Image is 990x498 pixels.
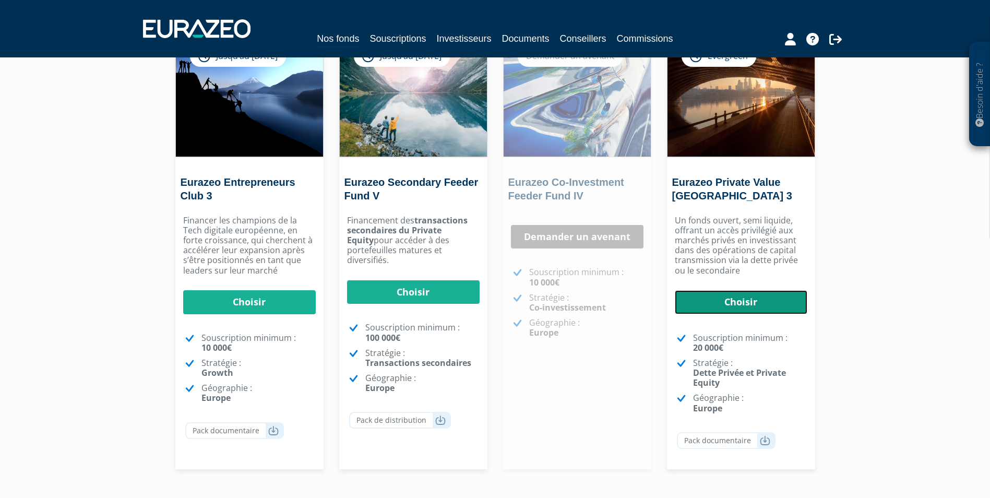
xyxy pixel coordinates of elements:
a: Eurazeo Co-Investment Feeder Fund IV [508,176,624,201]
a: Nos fonds [317,31,359,48]
a: Pack de distribution [349,412,451,429]
p: Souscription minimum : [529,267,643,287]
a: Pack documentaire [677,432,776,449]
img: Eurazeo Entrepreneurs Club 3 [176,34,323,157]
p: Géographie : [529,318,643,338]
a: Choisir [183,290,316,314]
strong: Transactions secondaires [365,357,471,369]
a: Eurazeo Private Value [GEOGRAPHIC_DATA] 3 [672,176,792,201]
img: Eurazeo Private Value Europe 3 [667,34,815,157]
strong: 10 000€ [201,342,232,353]
a: Pack documentaire [185,422,284,439]
p: Stratégie : [201,358,316,378]
a: Choisir [675,290,807,314]
strong: Dette Privée et Private Equity [693,367,786,388]
strong: Europe [365,382,395,394]
p: Financer les champions de la Tech digitale européenne, en forte croissance, qui cherchent à accél... [183,216,316,276]
a: Eurazeo Entrepreneurs Club 3 [181,176,295,201]
strong: Europe [529,327,558,338]
p: Géographie : [365,373,480,393]
a: Commissions [617,31,673,46]
strong: 10 000€ [529,277,559,288]
p: Besoin d'aide ? [974,48,986,141]
img: Eurazeo Secondary Feeder Fund V [340,34,487,157]
p: Souscription minimum : [201,333,316,353]
a: Investisseurs [436,31,491,46]
p: Souscription minimum : [365,323,480,342]
strong: 20 000€ [693,342,723,353]
strong: Co-investissement [529,302,606,313]
p: Stratégie : [529,293,643,313]
a: Conseillers [560,31,606,46]
a: Demander un avenant [511,225,643,249]
strong: Europe [201,392,231,404]
a: Choisir [347,280,480,304]
strong: 100 000€ [365,332,400,343]
img: 1732889491-logotype_eurazeo_blanc_rvb.png [143,19,251,38]
p: Souscription minimum : [693,333,807,353]
img: Eurazeo Co-Investment Feeder Fund IV [504,34,651,157]
a: Souscriptions [369,31,426,46]
p: Stratégie : [365,348,480,368]
strong: Europe [693,402,722,414]
a: Eurazeo Secondary Feeder Fund V [344,176,479,201]
p: Géographie : [693,393,807,413]
p: Un fonds ouvert, semi liquide, offrant un accès privilégié aux marchés privés en investissant dan... [675,216,807,276]
p: Financement des pour accéder à des portefeuilles matures et diversifiés. [347,216,480,266]
a: Documents [502,31,550,46]
strong: Growth [201,367,233,378]
p: Stratégie : [693,358,807,388]
p: Géographie : [201,383,316,403]
strong: transactions secondaires du Private Equity [347,215,468,246]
